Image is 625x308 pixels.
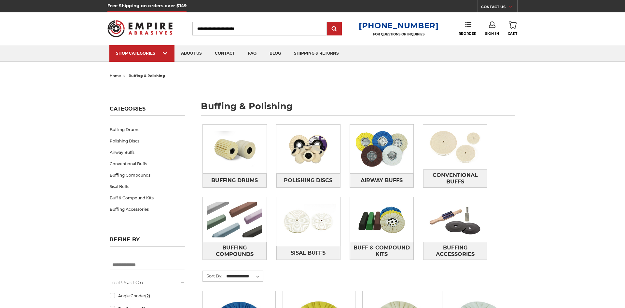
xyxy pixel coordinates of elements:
[110,158,185,169] a: Conventional Buffs
[201,102,515,116] h1: buffing & polishing
[424,170,487,187] span: Conventional Buffs
[459,21,477,35] a: Reorder
[203,242,267,260] a: Buffing Compounds
[203,173,267,187] a: Buffing Drums
[350,173,414,187] a: Airway Buffs
[174,45,208,62] a: about us
[110,106,185,116] h5: Categories
[459,32,477,36] span: Reorder
[423,197,487,242] img: Buffing Accessories
[276,127,340,171] img: Polishing Discs
[423,242,487,260] a: Buffing Accessories
[211,175,258,186] span: Buffing Drums
[291,248,326,259] span: Sisal Buffs
[225,272,263,281] select: Sort By:
[203,127,267,171] img: Buffing Drums
[481,3,517,12] a: CONTACT US
[328,22,341,35] input: Submit
[110,192,185,204] a: Buff & Compound Kits
[284,175,332,186] span: Polishing Discs
[359,21,439,30] a: [PHONE_NUMBER]
[424,242,487,260] span: Buffing Accessories
[241,45,263,62] a: faq
[110,147,185,158] a: Airway Buffs
[110,135,185,147] a: Polishing Discs
[350,242,414,260] a: Buff & Compound Kits
[350,127,414,171] img: Airway Buffs
[116,51,168,56] div: SHOP CATEGORIES
[276,173,340,187] a: Polishing Discs
[203,271,222,281] label: Sort By:
[350,197,414,242] img: Buff & Compound Kits
[110,181,185,192] a: Sisal Buffs
[359,32,439,36] p: FOR QUESTIONS OR INQUIRIES
[110,290,185,301] a: Angle Grinder
[208,45,241,62] a: contact
[423,169,487,187] a: Conventional Buffs
[145,293,150,298] span: (2)
[276,246,340,260] a: Sisal Buffs
[110,204,185,215] a: Buffing Accessories
[287,45,345,62] a: shipping & returns
[110,236,185,247] h5: Refine by
[110,279,185,287] h5: Tool Used On
[110,169,185,181] a: Buffing Compounds
[361,175,403,186] span: Airway Buffs
[263,45,287,62] a: blog
[203,197,267,242] img: Buffing Compounds
[276,199,340,244] img: Sisal Buffs
[508,21,518,36] a: Cart
[129,74,165,78] span: buffing & polishing
[110,124,185,135] a: Buffing Drums
[110,74,121,78] a: home
[423,125,487,169] img: Conventional Buffs
[508,32,518,36] span: Cart
[107,16,173,41] img: Empire Abrasives
[485,32,499,36] span: Sign In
